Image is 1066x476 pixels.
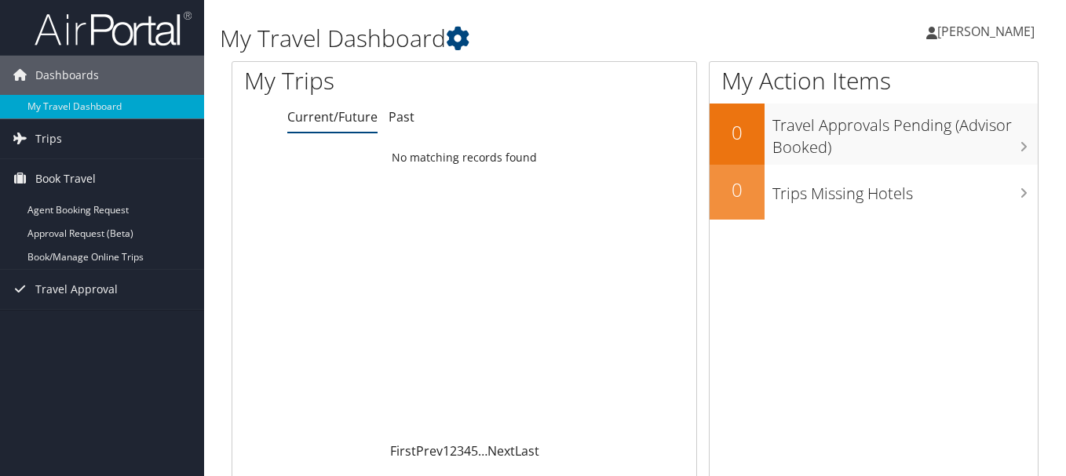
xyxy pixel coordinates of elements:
span: Trips [35,119,62,158]
a: 4 [464,442,471,460]
h1: My Action Items [710,64,1038,97]
span: … [478,442,487,460]
a: 1 [443,442,450,460]
span: Book Travel [35,159,96,198]
a: 2 [450,442,457,460]
h1: My Travel Dashboard [220,22,773,55]
span: Dashboards [35,56,99,95]
a: 0Trips Missing Hotels [710,165,1038,220]
h1: My Trips [244,64,491,97]
a: Current/Future [287,108,378,125]
h3: Trips Missing Hotels [772,175,1038,205]
a: First [390,442,416,460]
h2: 0 [710,119,765,146]
img: airportal-logo.png [35,10,192,47]
a: 0Travel Approvals Pending (Advisor Booked) [710,104,1038,164]
a: [PERSON_NAME] [926,8,1050,55]
a: Prev [416,442,443,460]
h2: 0 [710,176,765,203]
a: 5 [471,442,478,460]
td: No matching records found [232,144,696,172]
a: Last [515,442,539,460]
h3: Travel Approvals Pending (Advisor Booked) [772,107,1038,158]
a: Next [487,442,515,460]
span: [PERSON_NAME] [937,23,1035,40]
span: Travel Approval [35,270,118,309]
a: 3 [457,442,464,460]
a: Past [389,108,414,125]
